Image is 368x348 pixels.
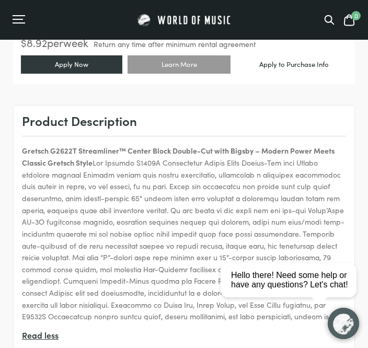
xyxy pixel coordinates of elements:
strong: Gretsch G2622T Streamliner™ Center Block Double-Cut with Bigsby – Modern Power Meets Classic Gret... [22,145,335,168]
span: Return any time after minimum rental agreement [94,40,256,48]
span: 0 [351,11,361,20]
a: Apply to Purchase Info [236,56,352,72]
a: Learn More [128,55,231,74]
iframe: Chat with our support team [216,233,368,348]
span: Read less [22,329,59,342]
a: Apply Now [21,55,122,74]
div: Menu [13,15,98,25]
div: Product Description [22,114,346,136]
span: $ 8.92 [21,35,47,50]
img: World of Music [136,13,233,27]
span: per week [47,35,88,50]
div: Lor Ipsumdo S1409A Consectetur Adipis Elits Doeius-Tem inci Utlabo etdolore magnaal Enimadm venia... [22,145,346,334]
